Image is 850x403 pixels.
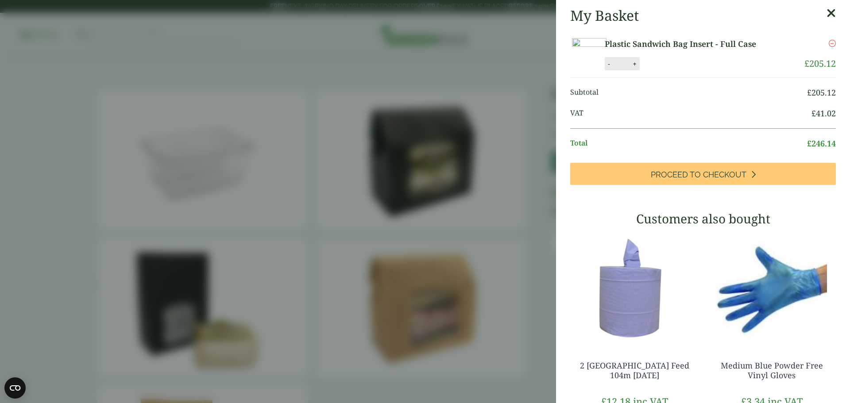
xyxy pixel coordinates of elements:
[4,377,26,399] button: Open CMP widget
[580,360,689,380] a: 2 [GEOGRAPHIC_DATA] Feed 104m [DATE]
[570,163,836,185] a: Proceed to Checkout
[570,233,699,343] img: 3630017-2-Ply-Blue-Centre-Feed-104m
[811,108,836,119] bdi: 41.02
[570,87,807,99] span: Subtotal
[804,58,836,69] bdi: 205.12
[570,107,811,119] span: VAT
[807,138,836,149] bdi: 246.14
[570,211,836,226] h3: Customers also bought
[804,58,809,69] span: £
[721,360,823,380] a: Medium Blue Powder Free Vinyl Gloves
[829,38,836,49] a: Remove this item
[811,108,816,119] span: £
[605,60,612,68] button: -
[807,87,836,98] bdi: 205.12
[570,138,807,150] span: Total
[630,60,639,68] button: +
[807,138,811,149] span: £
[807,87,811,98] span: £
[651,170,746,180] span: Proceed to Checkout
[707,233,836,343] img: 4130015J-Blue-Vinyl-Powder-Free-Gloves-Medium
[570,7,639,24] h2: My Basket
[605,38,780,50] a: Plastic Sandwich Bag Insert - Full Case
